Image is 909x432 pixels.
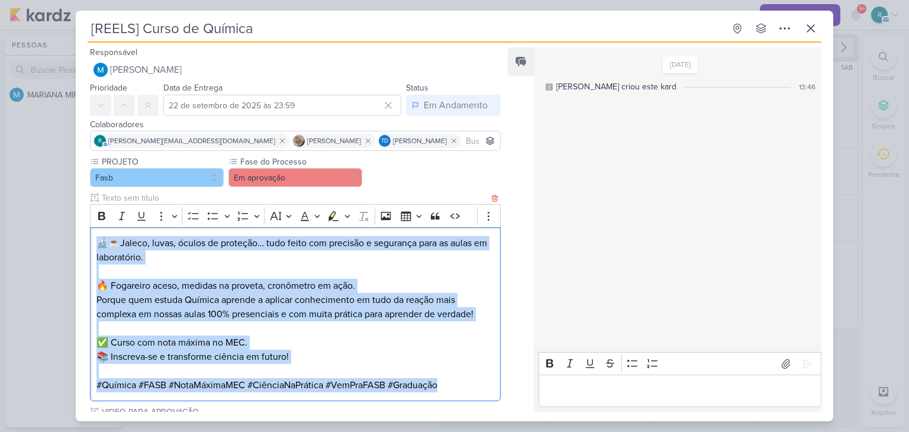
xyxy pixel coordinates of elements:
input: Buscar [463,134,498,148]
p: Td [381,138,388,144]
p: 🔬☕Jaleco, luvas, óculos de proteção… tudo feito com precisão e segurança para as aulas em laborat... [96,236,494,265]
label: Fase do Processo [239,156,362,168]
p: #Química #FASB #NotaMáximaMEC #CiênciaNaPrática #VemPraFASB #Graduação [96,378,494,392]
div: 13:46 [799,82,815,92]
div: roberta.pecora@fasb.com.br [94,135,106,147]
button: Fasb [90,168,224,187]
span: [PERSON_NAME][EMAIL_ADDRESS][DOMAIN_NAME] [108,136,275,146]
label: Prioridade [90,83,127,93]
div: Em Andamento [424,98,488,112]
div: Editor editing area: main [539,375,821,407]
button: [PERSON_NAME] [90,59,501,80]
label: Responsável [90,47,137,57]
button: Em aprovação [228,168,362,187]
p: Porque quem estuda Química aprende a aplicar conhecimento em tudo da reação mais complexa em noss... [96,293,494,321]
input: Select a date [163,95,401,116]
div: [PERSON_NAME] criou este kard [556,80,676,93]
label: PROJETO [101,156,224,168]
label: Data de Entrega [163,83,223,93]
input: Texto sem título [99,192,489,204]
div: Colaboradores [90,118,501,131]
p: r [98,138,102,144]
div: Editor editing area: main [90,227,501,402]
p: 🔥 Fogareiro aceso, medidas na proveta, cronômetro em ação. [96,265,494,293]
span: [PERSON_NAME] [393,136,447,146]
span: [PERSON_NAME] [110,63,182,77]
span: [PERSON_NAME] [307,136,361,146]
input: Texto sem título [99,406,501,418]
p: ✅ Curso com nota máxima no MEC. 📚 Inscreva-se e transforme ciência em futuro! [96,336,494,364]
img: MARIANA MIRANDA [94,63,108,77]
img: Sarah Violante [293,135,305,147]
div: Thais de carvalho [379,135,391,147]
input: Kard Sem Título [88,18,724,39]
div: Editor toolbar [539,352,821,375]
label: Status [406,83,428,93]
button: Em Andamento [406,95,501,116]
div: Editor toolbar [90,204,501,227]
